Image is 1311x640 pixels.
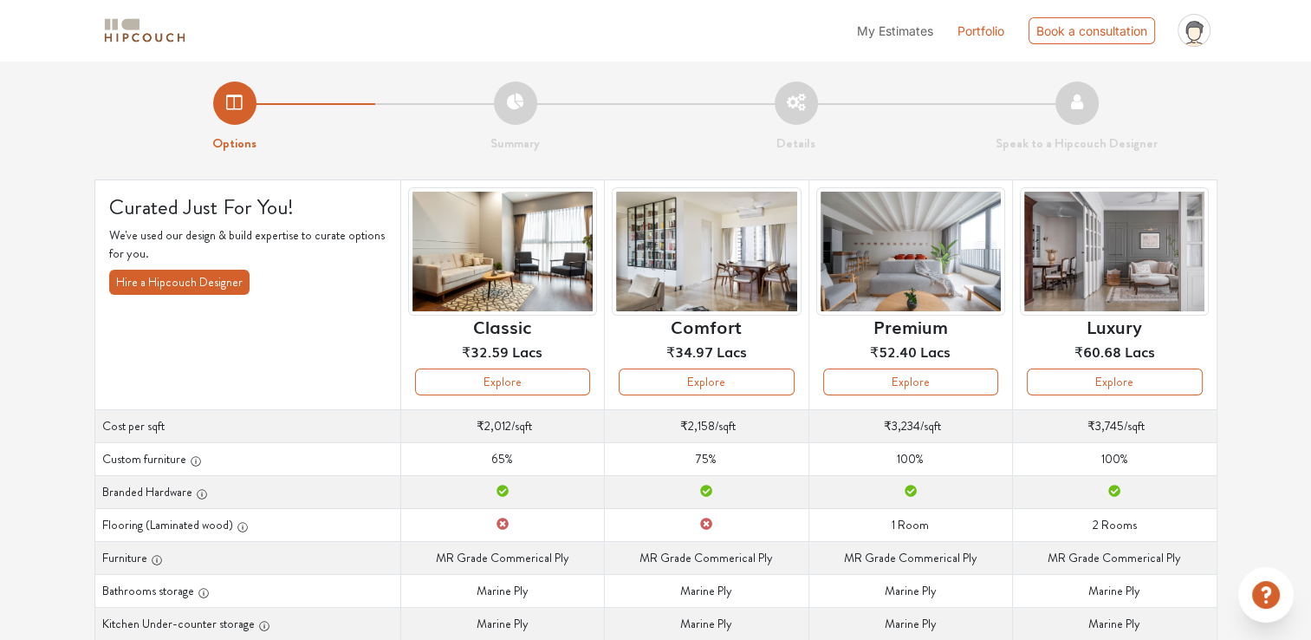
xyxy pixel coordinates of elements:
[666,341,713,362] span: ₹34.97
[400,607,604,640] td: Marine Ply
[212,134,256,153] strong: Options
[957,22,1004,40] a: Portfolio
[94,607,400,640] th: Kitchen Under-counter storage
[1013,409,1217,442] td: /sqft
[808,541,1012,574] td: MR Grade Commerical Ply
[101,16,188,46] img: logo-horizontal.svg
[109,194,386,220] h4: Curated Just For You!
[1027,369,1202,395] button: Explore
[101,11,188,50] span: logo-horizontal.svg
[605,607,808,640] td: Marine Ply
[1087,417,1124,434] span: ₹3,745
[94,409,400,442] th: Cost per sqft
[920,341,951,362] span: Lacs
[605,541,808,574] td: MR Grade Commerical Ply
[477,417,511,434] span: ₹2,012
[808,607,1012,640] td: Marine Ply
[884,417,920,434] span: ₹3,234
[400,442,604,475] td: 65%
[605,574,808,607] td: Marine Ply
[1125,341,1155,362] span: Lacs
[612,187,801,317] img: header-preview
[1013,508,1217,541] td: 2 Rooms
[512,341,542,362] span: Lacs
[1074,341,1121,362] span: ₹60.68
[870,341,917,362] span: ₹52.40
[823,369,998,395] button: Explore
[490,134,540,153] strong: Summary
[94,508,400,541] th: Flooring (Laminated wood)
[462,341,509,362] span: ₹32.59
[671,316,742,336] h6: Comfort
[605,442,808,475] td: 75%
[400,541,604,574] td: MR Grade Commerical Ply
[1013,607,1217,640] td: Marine Ply
[94,574,400,607] th: Bathrooms storage
[873,316,948,336] h6: Premium
[1013,442,1217,475] td: 100%
[808,574,1012,607] td: Marine Ply
[408,187,597,317] img: header-preview
[776,134,815,153] strong: Details
[109,270,250,295] button: Hire a Hipcouch Designer
[1013,541,1217,574] td: MR Grade Commerical Ply
[415,369,590,395] button: Explore
[1029,17,1155,44] div: Book a consultation
[808,508,1012,541] td: 1 Room
[808,409,1012,442] td: /sqft
[94,541,400,574] th: Furniture
[1020,187,1209,317] img: header-preview
[619,369,794,395] button: Explore
[808,442,1012,475] td: 100%
[605,409,808,442] td: /sqft
[1013,574,1217,607] td: Marine Ply
[717,341,747,362] span: Lacs
[857,23,933,38] span: My Estimates
[680,417,715,434] span: ₹2,158
[473,316,531,336] h6: Classic
[109,226,386,263] p: We've used our design & build expertise to curate options for you.
[996,134,1158,153] strong: Speak to a Hipcouch Designer
[94,442,400,475] th: Custom furniture
[94,475,400,508] th: Branded Hardware
[1087,316,1142,336] h6: Luxury
[816,187,1005,317] img: header-preview
[400,574,604,607] td: Marine Ply
[400,409,604,442] td: /sqft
